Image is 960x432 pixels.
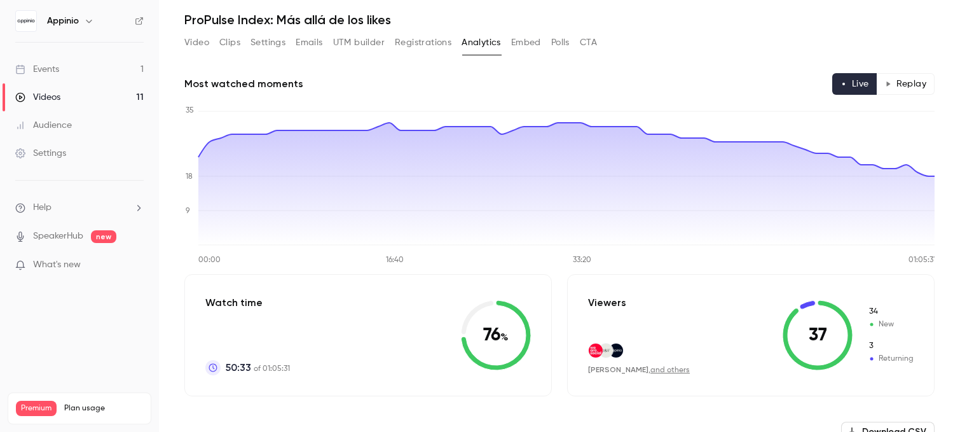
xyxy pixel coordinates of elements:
[250,32,285,53] button: Settings
[868,306,914,317] span: New
[91,230,116,243] span: new
[33,201,51,214] span: Help
[588,365,648,374] span: [PERSON_NAME]
[868,319,914,330] span: New
[128,260,144,271] iframe: Noticeable Trigger
[386,256,404,264] tspan: 16:40
[15,91,60,104] div: Videos
[15,119,72,132] div: Audience
[588,295,626,310] p: Viewers
[186,107,194,115] tspan: 35
[589,344,603,358] img: wearesocial.net
[33,230,83,243] a: SpeakerHub
[47,15,79,27] h6: Appinio
[333,32,385,53] button: UTM builder
[511,32,541,53] button: Embed
[462,32,501,53] button: Analytics
[16,11,36,31] img: Appinio
[650,366,690,374] a: and others
[599,344,613,358] img: darwinverne.com
[184,32,209,53] button: Video
[15,63,59,76] div: Events
[551,32,570,53] button: Polls
[609,344,623,358] img: appinio.com
[868,353,914,365] span: Returning
[186,207,190,215] tspan: 9
[205,295,290,310] p: Watch time
[186,173,193,181] tspan: 18
[16,401,57,416] span: Premium
[588,365,690,375] div: ,
[395,32,451,53] button: Registrations
[184,12,935,27] h1: ProPulse Index: Más allá de los likes
[877,73,935,95] button: Replay
[226,360,290,375] p: of 01:05:31
[219,32,240,53] button: Clips
[226,360,251,375] span: 50:33
[15,147,66,160] div: Settings
[573,256,591,264] tspan: 33:20
[33,258,81,272] span: What's new
[296,32,322,53] button: Emails
[832,73,877,95] button: Live
[198,256,221,264] tspan: 00:00
[580,32,597,53] button: CTA
[184,76,303,92] h2: Most watched moments
[909,256,936,264] tspan: 01:05:31
[64,403,143,414] span: Plan usage
[868,340,914,352] span: Returning
[15,201,144,214] li: help-dropdown-opener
